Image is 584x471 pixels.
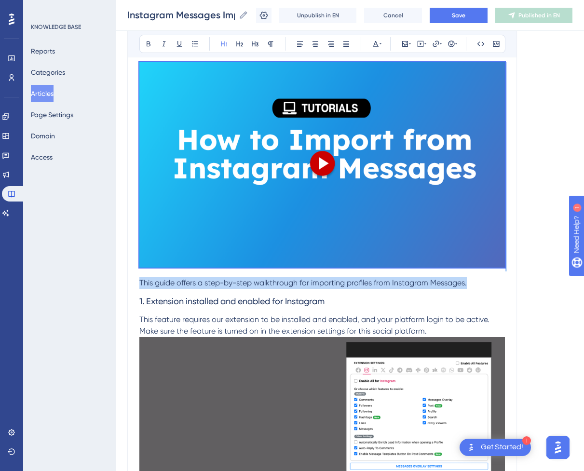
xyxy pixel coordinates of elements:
[430,8,488,23] button: Save
[31,64,65,81] button: Categories
[522,436,531,445] div: 1
[139,296,325,306] span: 1. Extension installed and enabled for Instagram
[481,442,523,453] div: Get Started!
[139,315,491,336] span: This feature requires our extension to be installed and enabled, and your platform login to be ac...
[139,278,467,287] span: This guide offers a step-by-step walkthrough for importing profiles from Instagram Messages.
[364,8,422,23] button: Cancel
[31,148,53,166] button: Access
[67,5,70,13] div: 1
[31,127,55,145] button: Domain
[31,42,55,60] button: Reports
[279,8,356,23] button: Unpublish in EN
[31,23,81,31] div: KNOWLEDGE BASE
[383,12,403,19] span: Cancel
[518,12,560,19] span: Published in EN
[31,106,73,123] button: Page Settings
[127,8,235,22] input: Article Name
[495,8,572,23] button: Published in EN
[460,439,531,456] div: Open Get Started! checklist, remaining modules: 1
[23,2,60,14] span: Need Help?
[543,433,572,462] iframe: UserGuiding AI Assistant Launcher
[31,85,54,102] button: Articles
[465,442,477,453] img: launcher-image-alternative-text
[297,12,339,19] span: Unpublish in EN
[452,12,465,19] span: Save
